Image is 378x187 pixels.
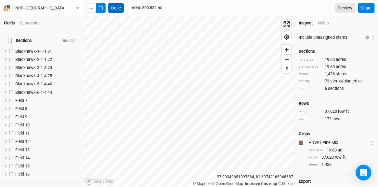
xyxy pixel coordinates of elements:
div: Field 14 [15,155,79,161]
div: Area : 500.832 ac [132,5,162,11]
button: Crop Usage [370,139,374,146]
a: Maxar [278,181,293,186]
span: stems [336,71,348,77]
span: Field 16 [15,172,30,177]
button: Hide All [61,39,75,43]
a: Fields [4,21,15,25]
span: Field 14 [15,155,30,160]
button: Shortcut: 1 [86,3,96,13]
span: Field 9 [15,114,27,119]
button: Share [358,3,375,13]
div: 37,620 [299,108,374,114]
div: NRP- [GEOGRAPHIC_DATA] [15,5,65,11]
div: Field 13 [15,147,79,152]
div: Economics [20,20,41,26]
div: Notes [318,20,329,26]
h4: Rows [299,101,374,106]
button: Shortcut: 2 [96,3,106,13]
div: qty [299,116,322,121]
canvas: Map [83,16,295,187]
span: rows [333,116,342,122]
div: HDWD-Pine Mix [309,140,369,146]
span: acres [336,64,346,70]
div: Blackhawk-5-1-4.46 [15,81,79,87]
div: length [299,109,322,114]
span: Field 8 [15,106,27,111]
div: Blackhawk-4-1-4.25 [15,73,79,79]
div: stems [299,72,322,77]
a: Mapbox logo [85,178,114,185]
button: Zoom out [282,54,292,64]
div: 1,426 [309,162,374,167]
button: Zoom in [282,45,292,54]
span: Blackhawk-6-1-4.44 [15,90,52,95]
span: acres [336,57,346,63]
div: length [309,155,319,160]
span: Blackhawk-5-1-4.46 [15,81,52,86]
span: stems/planted ac [331,78,363,84]
div: Field 11 [15,131,79,136]
a: OpenStreetMap [212,181,243,186]
div: NRP- Phase 2 Colony Bay [15,5,65,11]
span: Sections [8,38,32,43]
div: 19.60 [309,147,374,153]
div: Blackhawk-1-1-1.01 [15,49,79,54]
span: Field 10 [15,122,30,127]
span: Blackhawk-3-1-3.74 [15,65,52,70]
a: Mapbox [193,181,211,186]
div: Field 16 [15,172,79,177]
div: Field 12 [15,139,79,144]
div: 6 [299,86,374,92]
span: sections [328,86,344,92]
div: field area [299,57,322,62]
button: Find my location [282,32,292,42]
button: Done [108,3,124,13]
div: Blackhawk-2-1-1.72 [15,57,79,62]
label: Include unassigned stems [299,35,348,40]
span: Field 11 [15,131,30,136]
div: 19.60 [299,64,374,70]
span: Field 7 [15,98,27,103]
div: Field 9 [15,114,79,120]
div: Field 10 [15,122,79,128]
div: 19.60 [299,57,374,63]
span: Blackhawk-4-1-4.25 [15,73,52,78]
div: Blackhawk-3-1-3.74 [15,65,79,70]
h4: Export [299,179,374,184]
div: Open Intercom Messenger [356,165,371,180]
div: Blackhawk-6-1-4.44 [15,90,79,95]
h4: Crops [299,131,310,137]
div: planted area [299,65,322,69]
div: qty [299,86,322,91]
a: Preview [335,3,356,13]
div: 73 [299,78,374,84]
span: ac [338,147,343,153]
span: Zoom out [282,55,292,64]
div: 172 [299,116,374,122]
div: density [299,79,322,84]
div: Field 7 [15,98,79,103]
button: Reset bearing to north [282,64,292,73]
div: stems [309,162,319,167]
span: Blackhawk-1-1-1.01 [15,49,52,54]
span: Blackhawk-2-1-1.72 [15,57,52,62]
div: Field 8 [15,106,79,111]
span: row ft [338,108,349,114]
button: Enter fullscreen [282,20,292,29]
div: 1,426 [299,71,374,77]
div: Inspect [299,20,313,26]
span: Field 12 [15,139,30,144]
a: Improve this map [245,181,277,186]
span: row ft [335,154,346,160]
span: Field 15 [15,164,30,168]
span: Field 13 [15,147,30,152]
button: NRP- [GEOGRAPHIC_DATA] [3,5,80,12]
div: 37,620 [309,154,374,160]
div: Field 15 [15,164,79,169]
div: 37.90349651097884 , -81.69742168948387 [215,174,295,180]
h4: Sections [299,49,374,54]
